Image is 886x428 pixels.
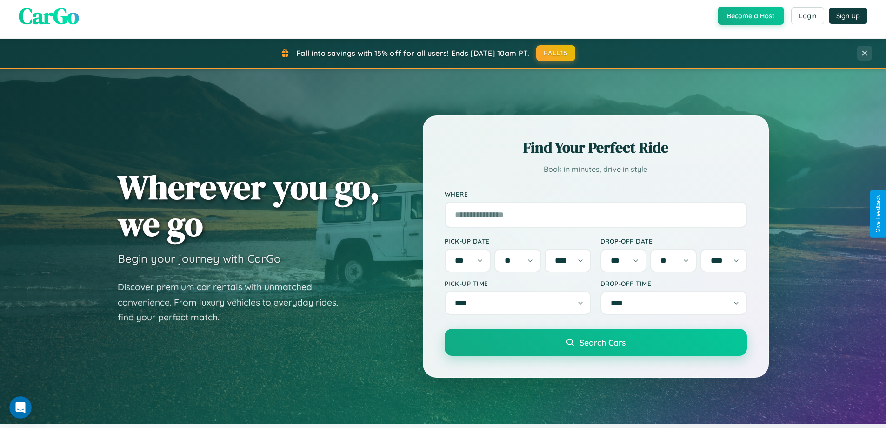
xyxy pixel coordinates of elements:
span: Fall into savings with 15% off for all users! Ends [DATE] 10am PT. [296,48,529,58]
label: Drop-off Date [600,237,747,245]
span: Search Cars [580,337,626,347]
label: Where [445,190,747,198]
h3: Begin your journey with CarGo [118,251,281,265]
button: Search Cars [445,329,747,356]
button: Sign Up [829,8,867,24]
label: Pick-up Date [445,237,591,245]
span: CarGo [19,0,79,31]
h1: Wherever you go, we go [118,169,380,242]
h2: Find Your Perfect Ride [445,137,747,158]
label: Drop-off Time [600,279,747,287]
button: Login [791,7,824,24]
button: Become a Host [718,7,784,25]
p: Discover premium car rentals with unmatched convenience. From luxury vehicles to everyday rides, ... [118,279,350,325]
button: FALL15 [536,45,575,61]
p: Book in minutes, drive in style [445,163,747,176]
div: Give Feedback [875,195,881,233]
label: Pick-up Time [445,279,591,287]
iframe: Intercom live chat [9,396,32,419]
